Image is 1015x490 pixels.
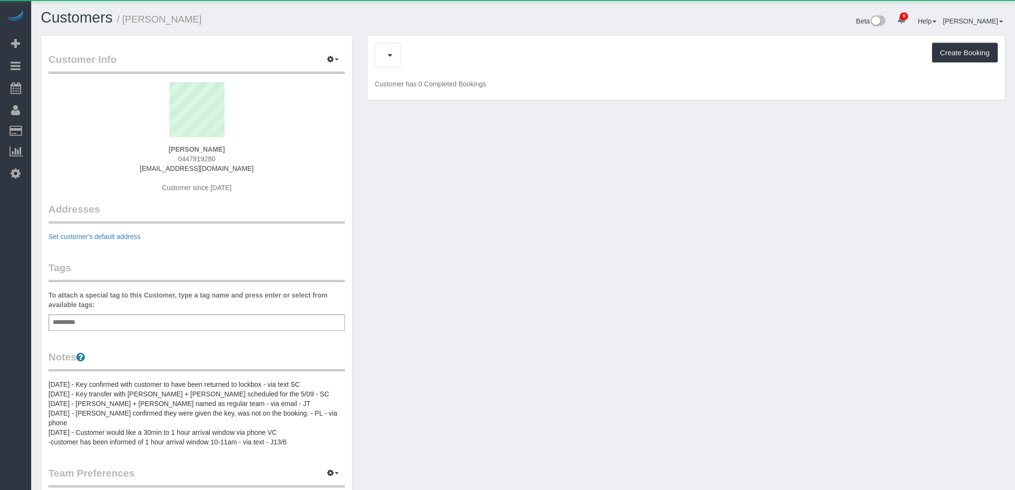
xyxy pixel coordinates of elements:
a: Beta [856,17,886,25]
a: [EMAIL_ADDRESS][DOMAIN_NAME] [140,165,254,172]
span: 0447919280 [178,155,215,163]
a: Customers [41,9,113,26]
button: Create Booking [932,43,998,63]
a: 0 [892,10,911,31]
span: 0 [900,12,908,20]
legend: Notes [48,350,345,371]
p: Customer has 0 Completed Bookings [375,79,998,89]
a: [PERSON_NAME] [943,17,1003,25]
a: Help [918,17,936,25]
pre: [DATE] - Key confirmed with customer to have been returned to lockbox - via text SC [DATE] - Key ... [48,380,345,447]
legend: Team Preferences [48,466,345,488]
label: To attach a special tag to this Customer, type a tag name and press enter or select from availabl... [48,290,345,310]
legend: Tags [48,261,345,282]
img: New interface [870,15,885,28]
span: Customer since [DATE] [162,184,232,191]
legend: Customer Info [48,52,345,74]
img: Automaid Logo [6,10,25,23]
strong: [PERSON_NAME] [168,145,224,153]
a: Set customer's default address [48,233,141,240]
small: / [PERSON_NAME] [117,14,202,24]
